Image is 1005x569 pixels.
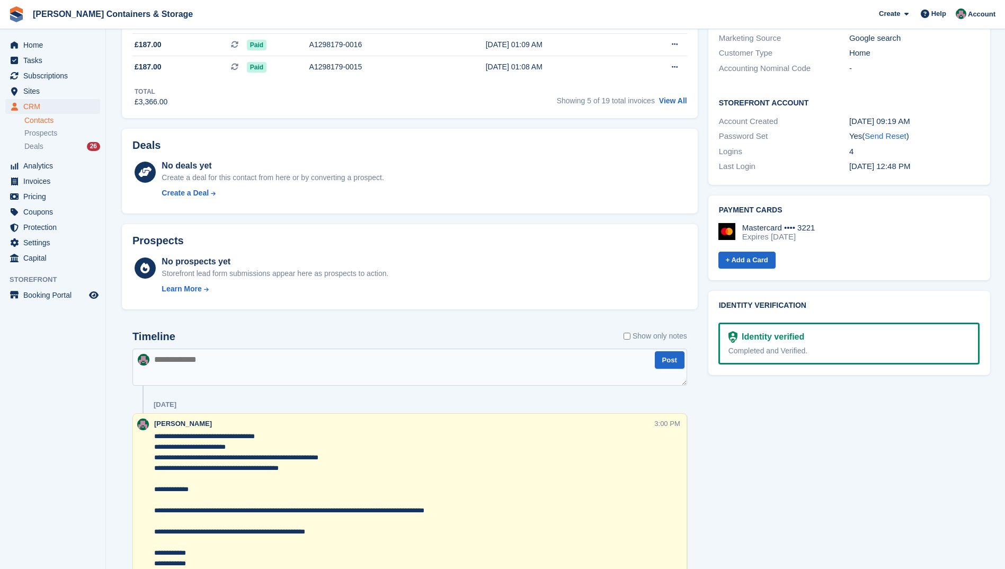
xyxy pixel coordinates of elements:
a: menu [5,220,100,235]
div: Google search [849,32,980,45]
h2: Identity verification [719,301,980,310]
a: menu [5,99,100,114]
div: [DATE] [154,401,176,409]
div: - [849,63,980,75]
img: Julia Marcham [137,419,149,430]
h2: Payment cards [719,206,980,215]
span: Create [879,8,900,19]
a: menu [5,288,100,303]
span: ( ) [862,131,909,140]
input: Show only notes [624,331,630,342]
span: Tasks [23,53,87,68]
h2: Timeline [132,331,175,343]
div: 4 [849,146,980,158]
a: menu [5,251,100,265]
span: Account [968,9,995,20]
div: Completed and Verified. [728,345,970,357]
div: 3:00 PM [654,419,680,429]
div: 26 [87,142,100,151]
img: Mastercard Logo [718,223,735,240]
a: menu [5,68,100,83]
span: CRM [23,99,87,114]
a: View All [659,96,687,105]
span: Capital [23,251,87,265]
a: menu [5,189,100,204]
span: Help [931,8,946,19]
span: Showing 5 of 19 total invoices [557,96,655,105]
div: [DATE] 09:19 AM [849,115,980,128]
span: Sites [23,84,87,99]
div: Mastercard •••• 3221 [742,223,815,233]
a: Send Reset [865,131,906,140]
a: Prospects [24,128,100,139]
div: £3,366.00 [135,96,167,108]
div: Last Login [719,161,849,173]
a: Preview store [87,289,100,301]
span: £187.00 [135,39,162,50]
a: [PERSON_NAME] Containers & Storage [29,5,197,23]
span: Invoices [23,174,87,189]
div: Customer Type [719,47,849,59]
a: Learn More [162,283,388,295]
a: menu [5,158,100,173]
img: Identity Verification Ready [728,331,737,343]
span: Subscriptions [23,68,87,83]
a: menu [5,38,100,52]
button: Post [655,351,684,369]
label: Show only notes [624,331,687,342]
span: Pricing [23,189,87,204]
time: 2024-01-09 12:48:21 UTC [849,162,911,171]
span: Prospects [24,128,57,138]
div: Yes [849,130,980,143]
h2: Deals [132,139,161,152]
span: Coupons [23,205,87,219]
span: [PERSON_NAME] [154,420,212,428]
div: Home [849,47,980,59]
img: stora-icon-8386f47178a22dfd0bd8f6a31ec36ba5ce8667c1dd55bd0f319d3a0aa187defe.svg [8,6,24,22]
div: Create a Deal [162,188,209,199]
a: Deals 26 [24,141,100,152]
div: [DATE] 01:09 AM [486,39,630,50]
span: Settings [23,235,87,250]
div: A1298179-0015 [309,61,452,73]
a: Create a Deal [162,188,384,199]
div: Marketing Source [719,32,849,45]
span: Deals [24,141,43,152]
img: Julia Marcham [956,8,966,19]
div: Storefront lead form submissions appear here as prospects to action. [162,268,388,279]
div: Total [135,87,167,96]
span: Analytics [23,158,87,173]
div: Logins [719,146,849,158]
a: menu [5,235,100,250]
div: Account Created [719,115,849,128]
div: No prospects yet [162,255,388,268]
h2: Storefront Account [719,97,980,108]
div: Expires [DATE] [742,232,815,242]
a: Contacts [24,115,100,126]
span: Storefront [10,274,105,285]
span: Paid [247,40,266,50]
img: Julia Marcham [138,354,149,366]
h2: Prospects [132,235,184,247]
div: Create a deal for this contact from here or by converting a prospect. [162,172,384,183]
div: No deals yet [162,159,384,172]
span: Paid [247,62,266,73]
a: menu [5,205,100,219]
span: Booking Portal [23,288,87,303]
a: menu [5,84,100,99]
span: Home [23,38,87,52]
div: Identity verified [737,331,804,343]
div: Learn More [162,283,201,295]
span: Protection [23,220,87,235]
a: + Add a Card [718,252,776,269]
a: menu [5,174,100,189]
div: Password Set [719,130,849,143]
div: Accounting Nominal Code [719,63,849,75]
div: A1298179-0016 [309,39,452,50]
span: £187.00 [135,61,162,73]
div: [DATE] 01:08 AM [486,61,630,73]
a: menu [5,53,100,68]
